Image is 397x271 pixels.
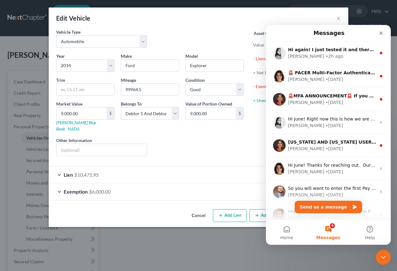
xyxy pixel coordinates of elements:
[83,195,125,220] button: Help
[185,101,232,107] label: Value of Portion Owned
[50,210,74,215] span: Messages
[89,189,110,195] span: $6,000.00
[121,77,136,83] label: Mileage
[60,121,77,127] div: • [DATE]
[42,195,83,220] button: Messages
[56,14,91,22] div: Edit Vehicle
[22,190,58,196] div: [PERSON_NAME]
[56,107,107,119] input: 0.00
[56,144,147,156] input: (optional)
[121,60,179,71] input: ex. Nissan
[22,121,58,127] div: [PERSON_NAME]
[60,74,77,81] div: • [DATE]
[22,144,58,150] div: [PERSON_NAME]
[60,97,77,104] div: • [DATE]
[64,172,73,178] span: Lien
[56,77,65,83] label: Trim
[253,42,300,48] div: Value
[56,53,65,59] label: Year
[56,137,92,144] label: Other Information
[56,84,114,96] input: ex. LS, LT, etc
[7,160,20,173] img: Profile image for James
[254,30,286,37] label: Asset Calculator
[7,184,20,196] img: Profile image for Kelly
[236,107,243,119] div: $
[22,167,58,173] div: [PERSON_NAME]
[253,70,300,76] div: = Net Equity
[7,45,20,57] img: Profile image for Emma
[60,190,77,196] div: • [DATE]
[99,210,109,215] span: Help
[7,91,20,104] img: Profile image for Lindsey
[22,28,58,35] div: [PERSON_NAME]
[56,101,82,107] label: Market Value
[186,60,243,71] input: ex. Altima
[64,189,88,195] span: Exemption
[253,83,300,90] div: - Exemptions
[266,25,391,245] iframe: Intercom live chat
[22,51,58,58] div: [PERSON_NAME]
[60,51,77,58] div: • [DATE]
[56,29,81,35] label: Vehicle Type
[121,84,179,96] input: --
[7,137,20,150] img: Profile image for Emma
[60,28,77,35] div: • 2h ago
[253,97,300,104] div: = Unexempt
[22,74,58,81] div: [PERSON_NAME]
[187,210,210,222] button: Cancel
[68,126,80,131] a: NADA
[185,77,205,83] label: Condition
[56,120,96,131] a: [PERSON_NAME] Blue Book
[74,172,99,178] span: $10,471.95
[22,97,58,104] div: [PERSON_NAME]
[186,107,236,119] input: 0.00
[185,53,198,59] label: Model
[7,68,20,81] img: Profile image for Katie
[336,14,341,22] button: ×
[253,56,300,62] div: - Liens
[29,176,96,188] button: Send us a message
[60,144,77,150] div: • [DATE]
[121,101,142,106] span: Belongs To
[7,114,20,127] img: Profile image for Katie
[14,210,27,215] span: Home
[121,53,132,59] span: Make
[249,209,296,222] button: Add Exemption
[213,209,247,222] button: Add Lien
[376,250,391,265] iframe: Intercom live chat
[60,167,77,173] div: • [DATE]
[107,107,114,119] div: $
